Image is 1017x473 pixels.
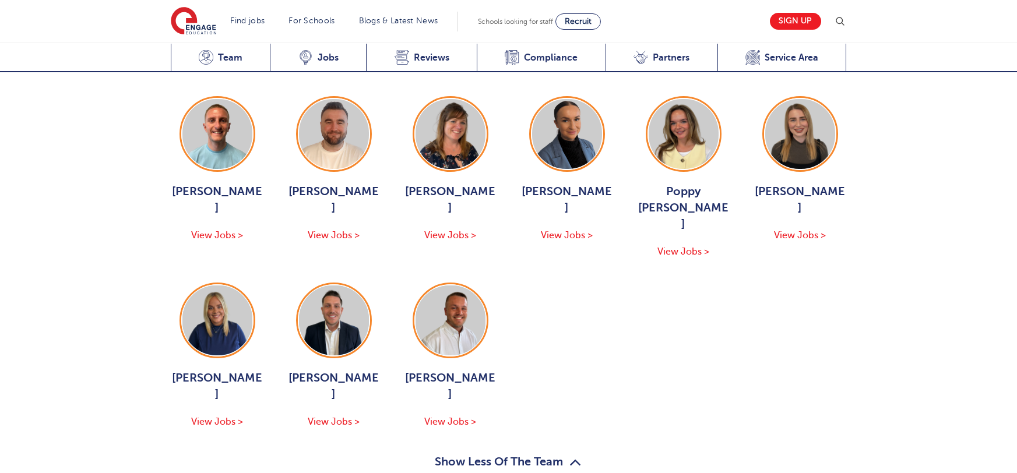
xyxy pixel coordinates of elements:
span: Reviews [414,52,449,63]
span: Team [218,52,242,63]
span: [PERSON_NAME] [404,370,497,403]
a: [PERSON_NAME] View Jobs > [754,96,847,243]
span: View Jobs > [191,230,243,241]
span: View Jobs > [541,230,593,241]
img: Layla McCosker [765,99,835,169]
a: Sign up [770,13,821,30]
span: Recruit [565,17,592,26]
a: Poppy [PERSON_NAME] View Jobs > [637,96,730,259]
span: Compliance [524,52,578,63]
span: [PERSON_NAME] [287,370,381,403]
span: View Jobs > [191,416,243,427]
span: [PERSON_NAME] [404,183,497,216]
span: Jobs [318,52,339,63]
a: [PERSON_NAME] View Jobs > [171,283,264,429]
span: [PERSON_NAME] [754,183,847,216]
a: [PERSON_NAME] View Jobs > [287,283,381,429]
span: [PERSON_NAME] [171,370,264,403]
a: Team [171,44,270,72]
img: George Dignam [182,99,252,169]
a: [PERSON_NAME] View Jobs > [520,96,614,243]
img: Poppy Burnside [649,99,719,169]
img: Chris Rushton [299,99,369,169]
a: Compliance [477,44,606,72]
img: Hannah Day [182,285,252,355]
a: Find jobs [231,16,265,25]
a: For Schools [288,16,335,25]
span: View Jobs > [424,230,476,241]
span: View Jobs > [308,230,360,241]
a: [PERSON_NAME] View Jobs > [287,96,381,243]
span: View Jobs > [308,416,360,427]
span: [PERSON_NAME] [171,183,264,216]
img: Declan Goodman [299,285,369,355]
a: Reviews [366,44,477,72]
a: Recruit [555,13,601,30]
a: [PERSON_NAME] View Jobs > [404,96,497,243]
a: Service Area [717,44,847,72]
img: Engage Education [171,7,216,36]
span: [PERSON_NAME] [520,183,614,216]
span: View Jobs > [424,416,476,427]
span: Service Area [765,52,818,63]
img: Joanne Wright [416,99,485,169]
a: Partners [606,44,717,72]
span: View Jobs > [774,230,826,241]
span: Poppy [PERSON_NAME] [637,183,730,232]
img: Holly Johnson [532,99,602,169]
span: Partners [653,52,689,63]
a: [PERSON_NAME] View Jobs > [171,96,264,243]
a: Jobs [270,44,366,72]
img: Liam Ffrench [416,285,485,355]
a: [PERSON_NAME] View Jobs > [404,283,497,429]
span: [PERSON_NAME] [287,183,381,216]
a: Blogs & Latest News [359,16,438,25]
span: Schools looking for staff [478,17,553,26]
span: View Jobs > [657,246,709,257]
